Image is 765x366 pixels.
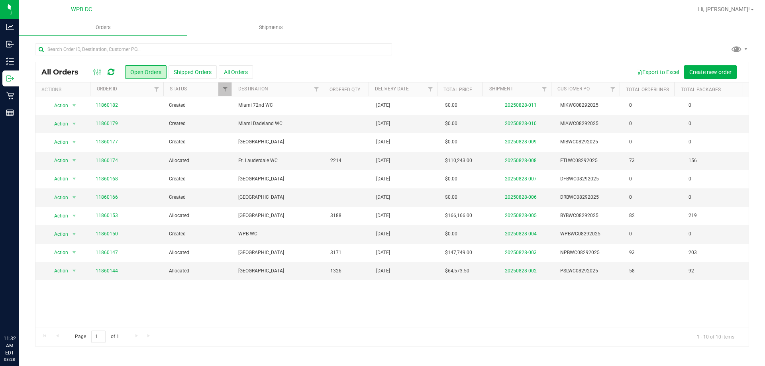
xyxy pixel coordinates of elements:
[445,230,457,238] span: $0.00
[629,175,632,183] span: 0
[238,102,321,109] span: Miami 72nd WC
[6,23,14,31] inline-svg: Analytics
[248,24,294,31] span: Shipments
[505,231,537,237] a: 20250828-004
[96,249,118,256] a: 11860147
[47,192,69,203] span: Action
[505,194,537,200] a: 20250828-006
[47,229,69,240] span: Action
[238,249,321,256] span: [GEOGRAPHIC_DATA]
[560,120,620,127] span: MIAWC08292025
[96,230,118,238] a: 11860150
[47,210,69,221] span: Action
[445,212,472,219] span: $166,166.00
[685,247,701,258] span: 203
[41,87,87,92] div: Actions
[238,212,321,219] span: [GEOGRAPHIC_DATA]
[96,120,118,127] a: 11860179
[4,356,16,362] p: 08/28
[330,212,341,219] span: 3188
[560,212,620,219] span: BYBWC08292025
[376,102,390,109] span: [DATE]
[376,230,390,238] span: [DATE]
[169,194,228,201] span: Created
[169,175,228,183] span: Created
[560,194,620,201] span: DRBWC08292025
[69,137,79,148] span: select
[47,173,69,184] span: Action
[238,138,321,146] span: [GEOGRAPHIC_DATA]
[47,265,69,276] span: Action
[96,267,118,275] a: 11860144
[629,267,635,275] span: 58
[238,86,268,92] a: Destination
[6,109,14,117] inline-svg: Reports
[629,120,632,127] span: 0
[238,157,321,164] span: Ft. Lauderdale WC
[169,138,228,146] span: Created
[47,100,69,111] span: Action
[560,230,620,238] span: WPBWC08292025
[238,175,321,183] span: [GEOGRAPHIC_DATA]
[505,102,537,108] a: 20250828-011
[330,157,341,164] span: 2214
[69,100,79,111] span: select
[169,157,228,164] span: Allocated
[629,194,632,201] span: 0
[35,43,392,55] input: Search Order ID, Destination, Customer PO...
[96,157,118,164] a: 11860174
[685,192,695,203] span: 0
[4,335,16,356] p: 11:32 AM EDT
[629,230,632,238] span: 0
[560,267,620,275] span: PSLWC08292025
[445,249,472,256] span: $147,749.00
[96,194,118,201] a: 11860166
[69,192,79,203] span: select
[376,138,390,146] span: [DATE]
[538,82,551,96] a: Filter
[376,212,390,219] span: [DATE]
[85,24,122,31] span: Orders
[505,121,537,126] a: 20250828-010
[376,267,390,275] span: [DATE]
[631,65,684,79] button: Export to Excel
[69,173,79,184] span: select
[685,155,701,166] span: 156
[629,102,632,109] span: 0
[689,69,732,75] span: Create new order
[505,176,537,182] a: 20250828-007
[150,82,163,96] a: Filter
[170,86,187,92] a: Status
[629,138,632,146] span: 0
[69,118,79,129] span: select
[445,175,457,183] span: $0.00
[560,175,620,183] span: DFBWC08292025
[376,157,390,164] span: [DATE]
[629,157,635,164] span: 73
[96,212,118,219] a: 11860153
[169,230,228,238] span: Created
[19,19,187,36] a: Orders
[238,267,321,275] span: [GEOGRAPHIC_DATA]
[47,155,69,166] span: Action
[330,87,360,92] a: Ordered qty
[69,247,79,258] span: select
[445,138,457,146] span: $0.00
[97,86,117,92] a: Order ID
[560,157,620,164] span: FTLWC08292025
[238,230,321,238] span: WPB WC
[685,136,695,148] span: 0
[445,194,457,201] span: $0.00
[69,210,79,221] span: select
[47,118,69,129] span: Action
[169,102,228,109] span: Created
[445,267,469,275] span: $64,573.50
[169,212,228,219] span: Allocated
[685,118,695,129] span: 0
[685,100,695,111] span: 0
[6,92,14,100] inline-svg: Retail
[238,120,321,127] span: Miami Dadeland WC
[6,40,14,48] inline-svg: Inbound
[91,331,106,343] input: 1
[96,175,118,183] a: 11860168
